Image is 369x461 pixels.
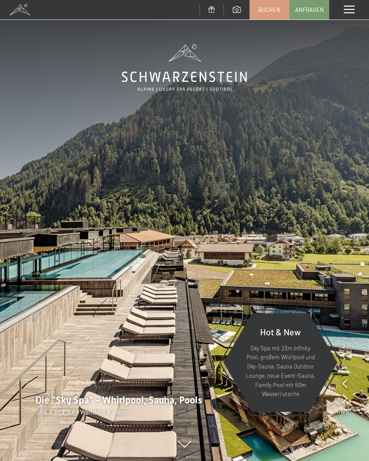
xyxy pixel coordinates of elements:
[343,407,346,417] span: /
[295,6,324,14] span: Anfragen
[290,0,329,19] a: Anfragen
[250,0,289,19] a: Buchen
[245,344,316,399] p: Sky Spa mit 23m Infinity Pool, großem Whirlpool und Sky-Sauna, Sauna Outdoor Lounge, neue Event-S...
[260,327,301,337] span: Hot & New
[346,407,349,417] span: 8
[258,6,281,14] span: Buchen
[223,313,338,412] a: Hot & New Sky Spa mit 23m Infinity Pool, großem Whirlpool und Sky-Sauna, Sauna Outdoor Lounge, ne...
[35,395,202,406] span: Die "Sky Spa" - Whirlpool, Sauna, Pools
[340,407,343,417] span: 1
[35,408,129,416] span: SPA & RELAX - Wandern & Biken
